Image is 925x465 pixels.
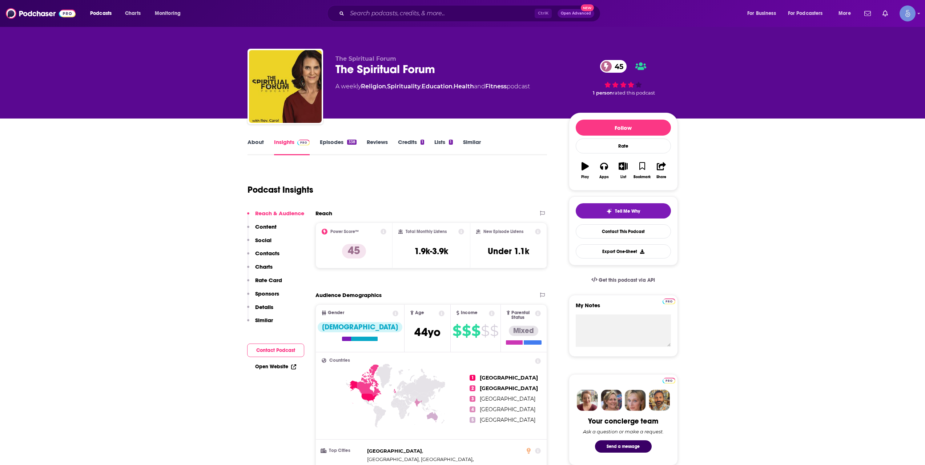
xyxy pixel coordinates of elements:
img: Sydney Profile [577,390,598,411]
p: Similar [255,317,273,324]
span: 4 [470,406,475,412]
span: Countries [329,358,350,363]
span: For Podcasters [788,8,823,19]
button: Reach & Audience [247,210,304,223]
span: Monitoring [155,8,181,19]
div: Search podcasts, credits, & more... [334,5,607,22]
button: Bookmark [633,157,652,184]
span: More [838,8,851,19]
img: Podchaser Pro [663,298,675,304]
span: For Business [747,8,776,19]
span: Income [461,310,478,315]
h2: Reach [315,210,332,217]
a: InsightsPodchaser Pro [274,139,310,155]
a: About [248,139,264,155]
span: The Spiritual Forum [335,55,396,62]
a: Fitness [485,83,507,90]
span: 5 [470,417,475,423]
span: Ctrl K [535,9,552,18]
a: Episodes338 [320,139,356,155]
button: open menu [150,8,190,19]
div: 1 [449,140,453,145]
a: Credits1 [398,139,424,155]
h3: 1.9k-3.9k [414,246,448,257]
button: open menu [742,8,785,19]
button: List [614,157,632,184]
span: $ [453,325,461,337]
span: $ [490,325,498,337]
a: Contact This Podcast [576,224,671,238]
span: , [421,83,422,90]
a: Pro website [663,297,675,304]
button: Similar [247,317,273,330]
div: Your concierge team [588,417,658,426]
img: The Spiritual Forum [249,50,322,123]
button: Content [247,223,277,237]
span: $ [481,325,489,337]
button: Charts [247,263,273,277]
a: Spirituality [387,83,421,90]
p: Details [255,304,273,310]
button: Open AdvancedNew [558,9,594,18]
a: Podchaser - Follow, Share and Rate Podcasts [6,7,76,20]
button: Send a message [595,440,652,453]
span: New [581,4,594,11]
button: Follow [576,120,671,136]
h1: Podcast Insights [248,184,313,195]
button: Show profile menu [900,5,916,21]
a: Health [454,83,474,90]
div: 338 [347,140,356,145]
span: [GEOGRAPHIC_DATA] [480,406,535,413]
span: $ [462,325,471,337]
h3: Under 1.1k [488,246,529,257]
img: Jules Profile [625,390,646,411]
span: Podcasts [90,8,112,19]
span: [GEOGRAPHIC_DATA] [480,374,538,381]
button: Apps [595,157,614,184]
div: Rate [576,139,671,153]
p: Social [255,237,272,244]
button: Details [247,304,273,317]
span: Tell Me Why [615,208,640,214]
a: Pro website [663,377,675,384]
span: Logged in as Spiral5-G1 [900,5,916,21]
div: 45 1 personrated this podcast [569,55,678,100]
h2: New Episode Listens [483,229,523,234]
a: Show notifications dropdown [880,7,891,20]
p: Rate Card [255,277,282,284]
span: , [386,83,387,90]
img: User Profile [900,5,916,21]
button: Share [652,157,671,184]
button: Play [576,157,595,184]
span: Parental Status [511,310,534,320]
a: Get this podcast via API [586,271,661,289]
img: Barbara Profile [601,390,622,411]
p: 45 [342,244,366,258]
a: Open Website [255,364,296,370]
img: Jon Profile [649,390,670,411]
span: [GEOGRAPHIC_DATA] [480,417,535,423]
button: open menu [85,8,121,19]
span: and [474,83,485,90]
button: tell me why sparkleTell Me Why [576,203,671,219]
span: , [367,447,423,455]
a: Education [422,83,453,90]
span: $ [471,325,480,337]
div: Ask a question or make a request. [583,429,664,434]
h2: Audience Demographics [315,292,382,298]
span: 3 [470,396,475,402]
p: Reach & Audience [255,210,304,217]
label: My Notes [576,302,671,314]
a: Charts [120,8,145,19]
button: open menu [833,8,860,19]
div: Play [581,175,589,179]
input: Search podcasts, credits, & more... [347,8,535,19]
span: Charts [125,8,141,19]
img: tell me why sparkle [606,208,612,214]
a: 45 [600,60,627,73]
span: 1 person [593,90,613,96]
span: [GEOGRAPHIC_DATA] [480,385,538,392]
a: Show notifications dropdown [861,7,874,20]
button: Export One-Sheet [576,244,671,258]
